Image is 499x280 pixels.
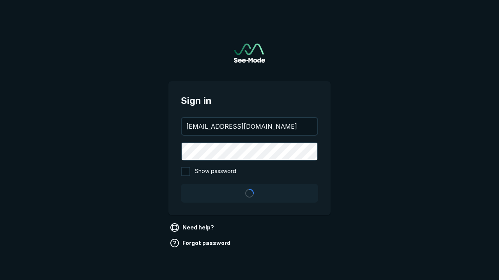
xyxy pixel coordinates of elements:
span: Show password [195,167,236,176]
a: Need help? [168,221,217,234]
span: Sign in [181,94,318,108]
a: Go to sign in [234,44,265,63]
img: See-Mode Logo [234,44,265,63]
input: your@email.com [182,118,317,135]
a: Forgot password [168,237,234,249]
